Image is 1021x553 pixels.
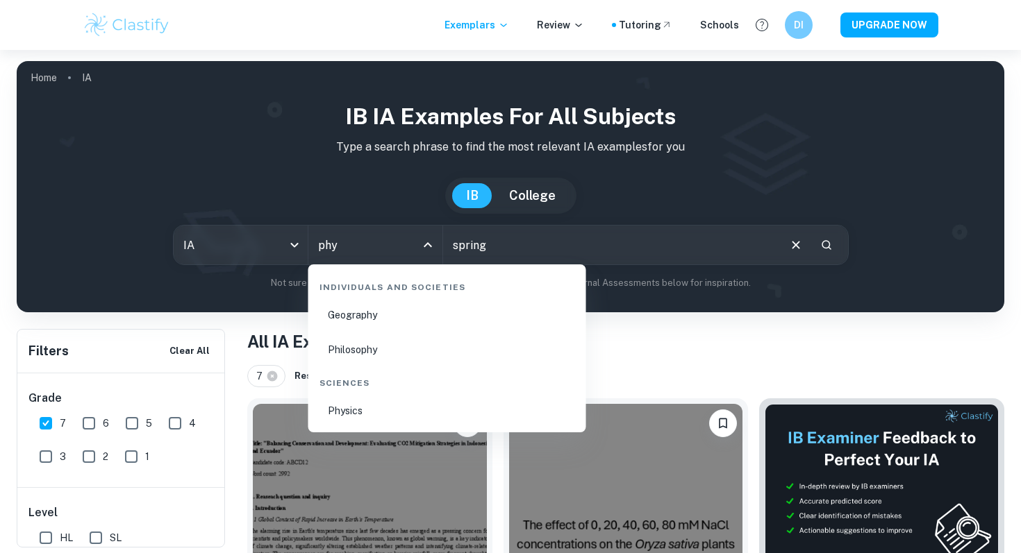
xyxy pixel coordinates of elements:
[314,299,581,331] li: Geography
[247,365,285,387] div: 7
[28,390,215,407] h6: Grade
[452,183,492,208] button: IB
[60,530,73,545] span: HL
[31,68,57,87] a: Home
[146,416,152,431] span: 5
[189,416,196,431] span: 4
[103,416,109,431] span: 6
[83,11,171,39] img: Clastify logo
[840,12,938,37] button: UPGRADE NOW
[619,17,672,33] a: Tutoring
[537,17,584,33] p: Review
[28,139,993,155] p: Type a search phrase to find the most relevant IA examples for you
[60,449,66,464] span: 3
[110,530,122,545] span: SL
[60,416,66,431] span: 7
[145,449,149,464] span: 1
[445,17,509,33] p: Exemplars
[783,232,809,258] button: Clear
[256,368,269,384] span: 7
[82,70,92,85] p: IA
[247,329,1004,354] h1: All IA Examples
[791,17,807,33] h6: DI
[314,395,581,427] li: Physics
[750,13,774,37] button: Help and Feedback
[103,449,108,464] span: 2
[314,366,581,395] div: Sciences
[709,409,737,437] button: Bookmark
[443,226,777,264] input: E.g. player arrangements, enthalpy of combustion, analysis of a big city...
[314,270,581,299] div: Individuals and Societies
[495,183,570,208] button: College
[291,366,340,386] button: Reset All
[418,235,438,255] button: Close
[28,504,215,521] h6: Level
[314,334,581,366] li: Philosophy
[28,276,993,290] p: Not sure what to search for? You can always look through our example Internal Assessments below f...
[815,233,838,257] button: Search
[17,61,1004,312] img: profile cover
[700,17,739,33] a: Schools
[166,341,213,361] button: Clear All
[785,11,813,39] button: DI
[174,226,308,264] div: IA
[28,100,993,133] h1: IB IA examples for all subjects
[28,341,69,361] h6: Filters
